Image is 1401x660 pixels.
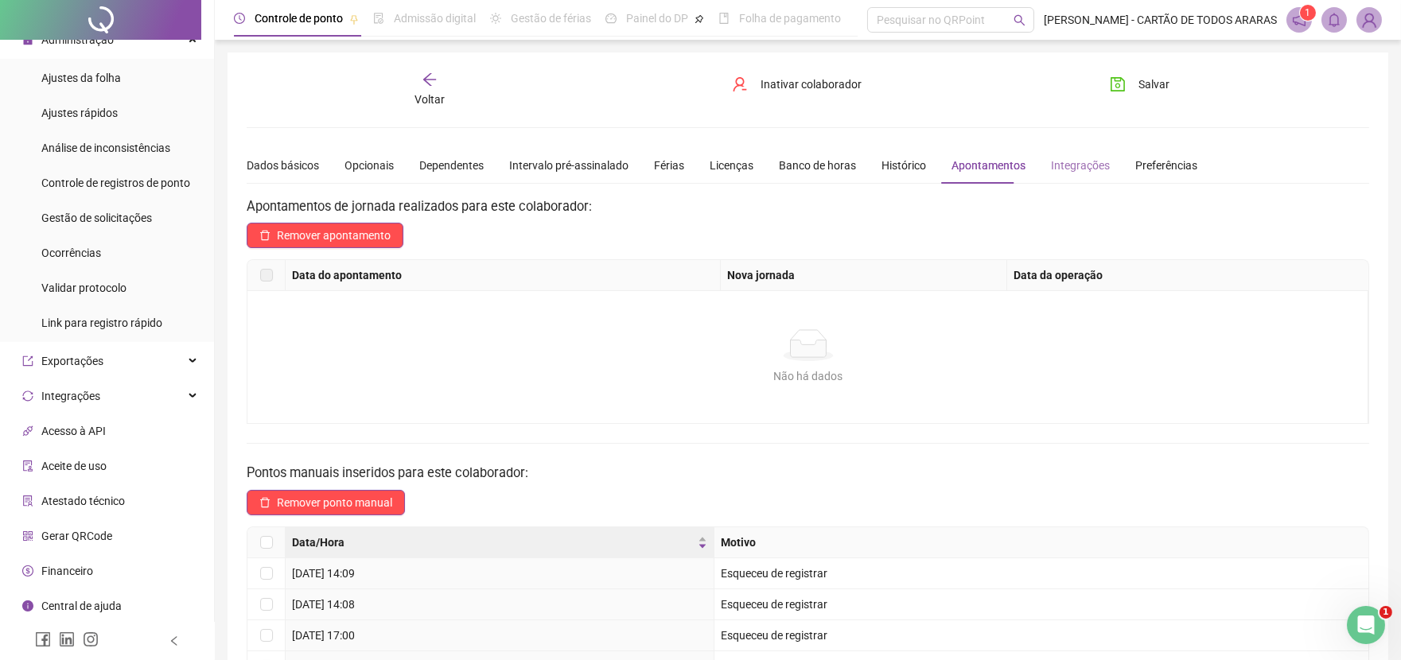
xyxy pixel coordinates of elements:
[41,247,101,259] span: Ocorrências
[490,13,501,24] span: sun
[1110,76,1126,92] span: save
[41,281,126,294] span: Validar protocolo
[41,72,121,84] span: Ajustes da folha
[255,12,343,25] span: Controle de ponto
[234,13,245,24] span: clock-circle
[714,589,1369,620] td: Esqueceu de registrar
[718,13,730,24] span: book
[1357,8,1381,32] img: 43281
[394,12,476,25] span: Admissão digital
[83,631,99,647] span: instagram
[247,223,403,248] button: Remover apontamento
[1014,14,1025,26] span: search
[739,12,841,25] span: Folha de pagamento
[1044,11,1277,29] span: [PERSON_NAME] - CARTÃO DE TODOS ARARAS
[1306,7,1311,18] span: 1
[1135,157,1197,174] div: Preferências
[952,157,1025,174] div: Apontamentos
[259,497,270,508] span: delete
[41,565,93,577] span: Financeiro
[721,260,1007,291] th: Nova jornada
[41,530,112,542] span: Gerar QRCode
[22,425,33,437] span: api
[1138,76,1169,93] span: Salvar
[247,196,1369,217] h3: Apontamentos de jornada realizados para este colaborador:
[22,460,33,472] span: audit
[881,157,926,174] div: Histórico
[41,212,152,224] span: Gestão de solicitações
[605,13,617,24] span: dashboard
[41,33,114,46] span: Administração
[41,600,122,612] span: Central de ajuda
[247,490,405,515] button: Remover ponto manual
[292,534,695,551] span: Data/Hora
[732,76,748,92] span: user-delete
[414,93,445,106] span: Voltar
[41,316,162,329] span: Link para registro rápido
[41,355,103,367] span: Exportações
[714,527,1369,558] th: Motivo
[22,600,33,611] span: info-circle
[1051,157,1110,174] div: Integrações
[292,567,355,580] span: [DATE] 14:09
[419,157,484,174] div: Dependentes
[349,14,359,24] span: pushpin
[779,157,856,174] div: Banco de horas
[1380,606,1392,619] span: 1
[761,76,862,93] span: Inativar colaborador
[422,72,438,87] span: arrow-left
[626,12,688,25] span: Painel do DP
[1007,260,1369,291] th: Data da operação
[286,260,721,291] th: Data do apontamento
[1347,606,1385,644] iframe: Intercom live chat
[267,367,1350,385] div: Não há dados
[247,465,528,480] span: Pontos manuais inseridos para este colaborador:
[292,629,355,642] span: [DATE] 17:00
[511,12,591,25] span: Gestão de férias
[373,13,384,24] span: file-done
[344,157,394,174] div: Opcionais
[1292,13,1306,27] span: notification
[22,390,33,402] span: sync
[714,620,1369,651] td: Esqueceu de registrar
[41,425,106,437] span: Acesso à API
[22,495,33,507] span: solution
[22,530,33,542] span: qrcode
[292,598,355,611] span: [DATE] 14:08
[247,157,319,174] div: Dados básicos
[1327,13,1341,27] span: bell
[41,107,118,119] span: Ajustes rápidos
[41,495,125,507] span: Atestado técnico
[714,558,1369,589] td: Esqueceu de registrar
[41,390,100,402] span: Integrações
[22,355,33,367] span: export
[277,227,391,244] span: Remover apontamento
[710,157,753,174] div: Licenças
[1300,5,1316,21] sup: 1
[720,72,874,97] button: Inativar colaborador
[509,157,629,174] div: Intervalo pré-assinalado
[22,565,33,577] span: dollar
[41,142,170,154] span: Análise de inconsistências
[654,157,684,174] div: Férias
[41,177,190,189] span: Controle de registros de ponto
[35,631,51,647] span: facebook
[277,494,392,511] span: Remover ponto manual
[169,635,180,646] span: left
[259,230,270,241] span: delete
[41,460,107,472] span: Aceite de uso
[59,631,75,647] span: linkedin
[695,14,704,24] span: pushpin
[1098,72,1181,97] button: Salvar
